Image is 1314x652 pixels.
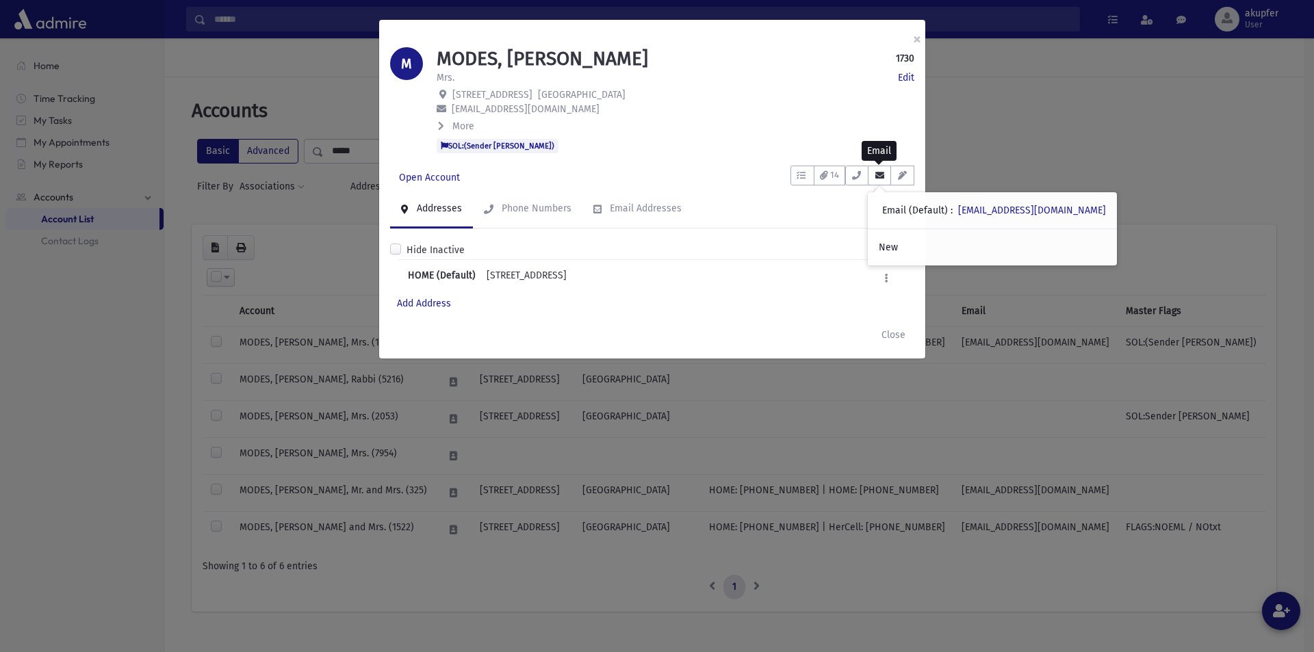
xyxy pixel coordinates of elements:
a: Email Addresses [582,190,693,229]
span: [STREET_ADDRESS] [452,89,532,101]
a: New [868,235,1117,260]
div: Addresses [414,203,462,214]
div: Email Addresses [607,203,682,214]
a: Addresses [390,190,473,229]
p: Mrs. [437,70,454,85]
a: Phone Numbers [473,190,582,229]
div: [STREET_ADDRESS] [487,268,567,288]
div: Email [862,141,897,161]
button: Close [873,323,914,348]
a: Open Account [390,166,469,190]
span: SOL:(Sender [PERSON_NAME]) [437,139,558,153]
label: Hide Inactive [407,243,465,257]
button: 14 [814,166,845,185]
span: [EMAIL_ADDRESS][DOMAIN_NAME] [452,103,600,115]
a: Edit [898,70,914,85]
span: 14 [830,168,839,182]
strong: 1730 [896,51,914,66]
button: × [902,20,932,58]
button: More [437,119,476,133]
b: HOME (Default) [408,268,476,288]
span: : [951,205,953,216]
h1: MODES, [PERSON_NAME] [437,47,648,70]
div: M [390,47,423,80]
div: Email (Default) [882,203,1106,218]
a: [EMAIL_ADDRESS][DOMAIN_NAME] [958,205,1106,216]
span: More [452,120,474,132]
div: Phone Numbers [499,203,571,214]
a: Add Address [397,298,451,309]
span: [GEOGRAPHIC_DATA] [538,89,626,101]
